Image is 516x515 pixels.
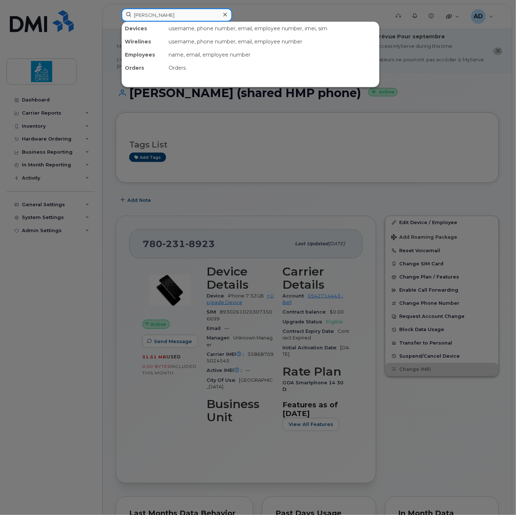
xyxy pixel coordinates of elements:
div: Devices [122,22,166,35]
div: name, email, employee number [166,48,379,61]
div: Orders [122,61,166,74]
div: Wirelines [122,35,166,48]
div: username, phone number, email, employee number, imei, sim [166,22,379,35]
div: Employees [122,48,166,61]
div: username, phone number, email, employee number [166,35,379,48]
div: Orders [166,61,379,74]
